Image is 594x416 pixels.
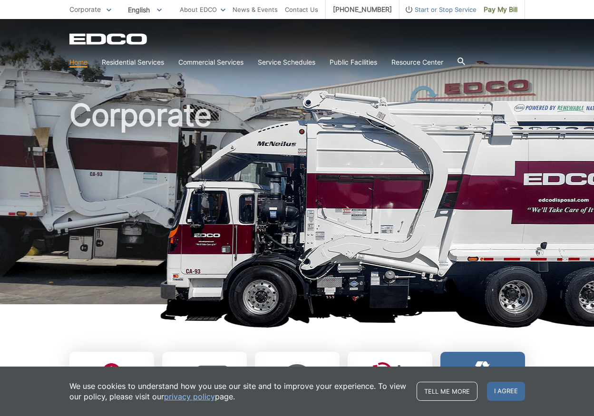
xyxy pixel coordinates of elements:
[180,4,225,15] a: About EDCO
[178,57,243,68] a: Commercial Services
[102,57,164,68] a: Residential Services
[417,382,477,401] a: Tell me more
[258,57,315,68] a: Service Schedules
[285,4,318,15] a: Contact Us
[484,4,517,15] span: Pay My Bill
[69,33,148,45] a: EDCD logo. Return to the homepage.
[391,57,443,68] a: Resource Center
[121,2,169,18] span: English
[69,5,101,13] span: Corporate
[69,100,525,309] h1: Corporate
[69,57,88,68] a: Home
[487,382,525,401] span: I agree
[233,4,278,15] a: News & Events
[69,381,407,402] p: We use cookies to understand how you use our site and to improve your experience. To view our pol...
[164,391,215,402] a: privacy policy
[330,57,377,68] a: Public Facilities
